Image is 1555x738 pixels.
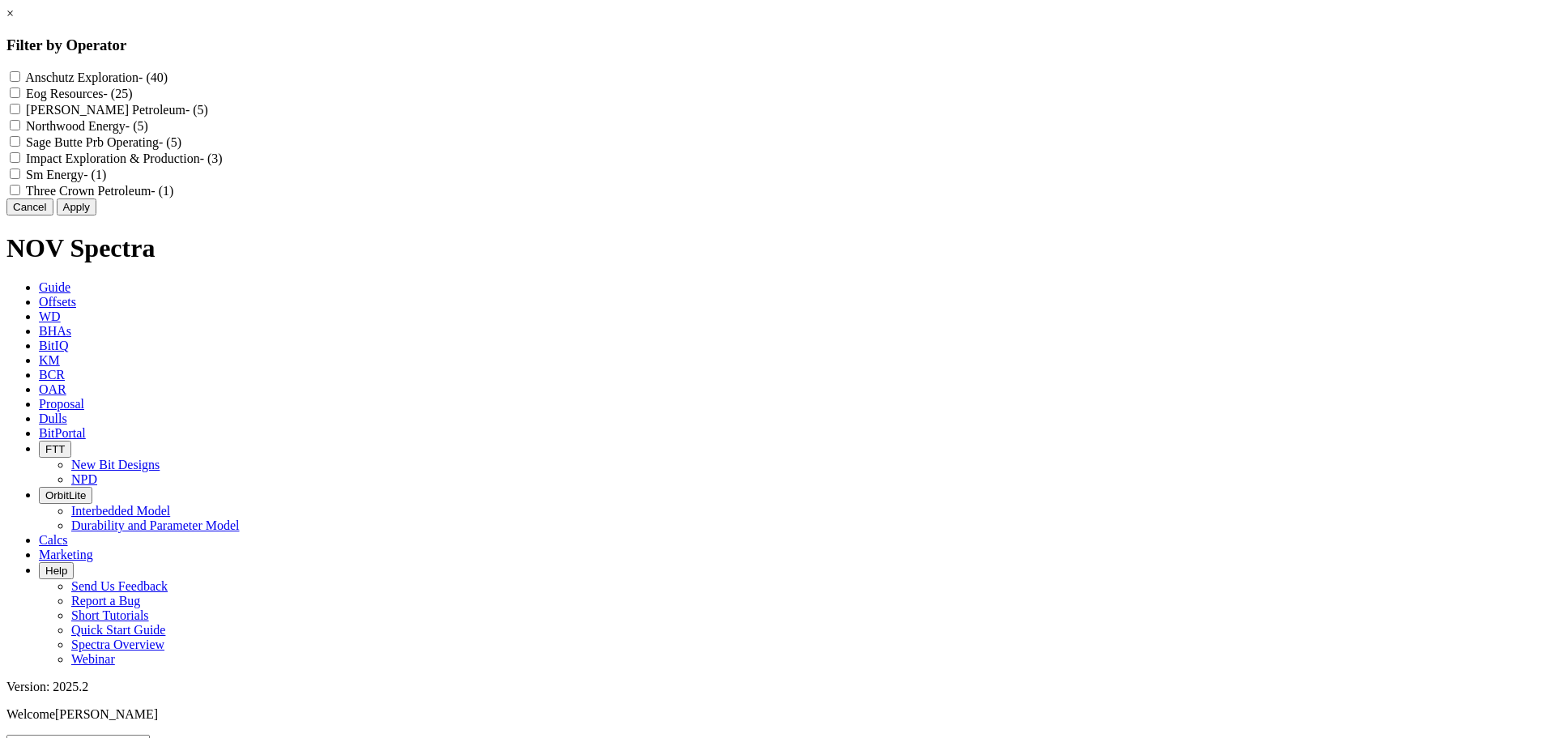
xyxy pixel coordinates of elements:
span: BitIQ [39,339,68,352]
a: × [6,6,14,20]
a: NPD [71,472,97,486]
span: Help [45,565,67,577]
span: OAR [39,382,66,396]
a: Send Us Feedback [71,579,168,593]
span: [PERSON_NAME] [55,707,158,721]
span: Guide [39,280,70,294]
a: Quick Start Guide [71,623,165,637]
span: - (1) [151,184,173,198]
a: Spectra Overview [71,638,164,651]
label: Three Crown Petroleum [26,184,174,198]
label: Impact Exploration & Production [26,151,223,165]
a: Durability and Parameter Model [71,518,240,532]
span: OrbitLite [45,489,86,501]
span: - (3) [200,151,223,165]
span: - (5) [185,103,208,117]
p: Welcome [6,707,1549,722]
span: WD [39,309,61,323]
button: Apply [57,198,96,215]
span: BHAs [39,324,71,338]
label: Sage Butte Prb Operating [26,135,181,149]
a: Webinar [71,652,115,666]
label: Anschutz Exploration [25,70,168,84]
span: Dulls [39,412,67,425]
span: Offsets [39,295,76,309]
a: Short Tutorials [71,608,149,622]
label: Northwood Energy [26,119,148,133]
h1: NOV Spectra [6,233,1549,263]
span: BitPortal [39,426,86,440]
span: KM [39,353,60,367]
span: FTT [45,443,65,455]
label: Eog Resources [26,87,133,100]
a: New Bit Designs [71,458,160,471]
label: [PERSON_NAME] Petroleum [26,103,208,117]
label: Sm Energy [26,168,106,181]
h3: Filter by Operator [6,36,1549,54]
span: - (25) [104,87,133,100]
span: - (5) [126,119,148,133]
span: - (40) [138,70,168,84]
span: BCR [39,368,65,382]
span: - (5) [159,135,181,149]
div: Version: 2025.2 [6,680,1549,694]
span: Proposal [39,397,84,411]
a: Interbedded Model [71,504,170,518]
span: Marketing [39,548,93,561]
span: Calcs [39,533,68,547]
button: Cancel [6,198,53,215]
a: Report a Bug [71,594,140,608]
span: - (1) [83,168,106,181]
